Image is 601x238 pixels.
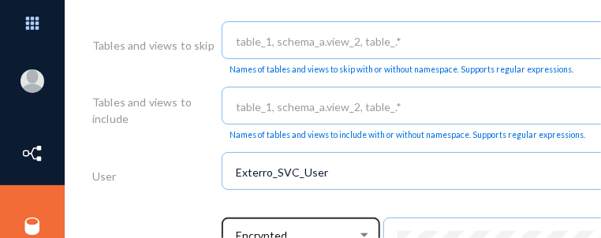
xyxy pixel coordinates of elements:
[92,37,215,54] label: Tables and views to skip
[92,94,222,127] label: Tables and views to include
[21,69,44,93] img: blank-profile-picture.png
[236,35,601,49] input: table_1, schema_a.view_2, table_.*
[230,130,585,140] mat-hint: Names of tables and views to include with or without namespace. Supports regular expressions.
[236,100,601,114] input: table_1, schema_a.view_2, table_.*
[230,65,573,75] mat-hint: Names of tables and views to skip with or without namespace. Supports regular expressions.
[21,214,44,238] img: icon-sources.svg
[92,168,117,184] label: User
[9,6,56,40] img: app launcher
[21,142,44,165] img: icon-inventory.svg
